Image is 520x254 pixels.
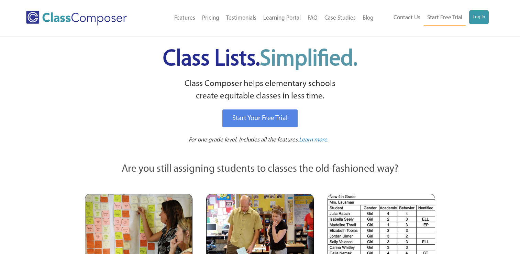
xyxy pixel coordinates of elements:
[232,115,288,122] span: Start Your Free Trial
[299,136,329,145] a: Learn more.
[359,11,377,26] a: Blog
[469,10,489,24] a: Log In
[377,10,489,26] nav: Header Menu
[148,11,377,26] nav: Header Menu
[84,78,436,103] p: Class Composer helps elementary schools create equitable classes in less time.
[260,11,304,26] a: Learning Portal
[171,11,199,26] a: Features
[189,137,299,143] span: For one grade level. Includes all the features.
[222,109,298,127] a: Start Your Free Trial
[424,10,466,26] a: Start Free Trial
[390,10,424,25] a: Contact Us
[199,11,223,26] a: Pricing
[299,137,329,143] span: Learn more.
[223,11,260,26] a: Testimonials
[260,48,357,71] span: Simplified.
[163,48,357,71] span: Class Lists.
[85,162,435,177] p: Are you still assigning students to classes the old-fashioned way?
[321,11,359,26] a: Case Studies
[26,11,127,25] img: Class Composer
[304,11,321,26] a: FAQ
